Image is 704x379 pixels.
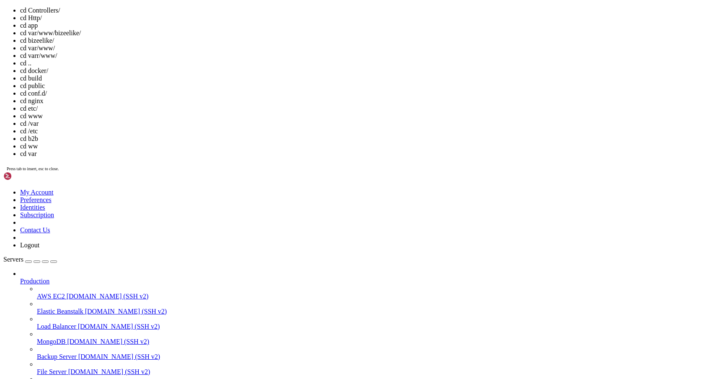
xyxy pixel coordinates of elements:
li: AWS EC2 [DOMAIN_NAME] (SSH v2) [37,285,701,300]
li: cd etc/ [20,105,701,112]
a: Identities [20,204,45,211]
li: cd var/www/bizeelike/ [20,29,701,37]
li: Elastic Beanstalk [DOMAIN_NAME] (SSH v2) [37,300,701,315]
span: AWS EC2 [37,293,65,300]
span: [DOMAIN_NAME] (SSH v2) [78,323,160,330]
span: [DOMAIN_NAME] (SSH v2) [85,308,167,315]
li: cd docker/ [20,67,701,75]
li: cd var [20,150,701,158]
img: Shellngn [3,172,52,180]
a: Subscription [20,211,54,218]
li: cd /var [20,120,701,127]
a: Backup Server [DOMAIN_NAME] (SSH v2) [37,353,701,361]
span: Backup Server [37,353,77,360]
span: Servers [3,256,23,263]
li: cd var/www/ [20,44,701,52]
li: Backup Server [DOMAIN_NAME] (SSH v2) [37,345,701,361]
a: Preferences [20,196,52,203]
li: cd varr/www/ [20,52,701,60]
a: Elastic Beanstalk [DOMAIN_NAME] (SSH v2) [37,308,701,315]
span: Press tab to insert, esc to close. [7,166,59,171]
a: My Account [20,189,54,196]
a: AWS EC2 [DOMAIN_NAME] (SSH v2) [37,293,701,300]
a: Servers [3,256,57,263]
li: cd .. [20,60,701,67]
x-row: root@ubuntu:~# cd [3,3,594,10]
a: Logout [20,241,39,249]
span: Production [20,278,49,285]
a: Production [20,278,701,285]
li: cd /etc [20,127,701,135]
li: Load Balancer [DOMAIN_NAME] (SSH v2) [37,315,701,330]
span: MongoDB [37,338,65,345]
li: MongoDB [DOMAIN_NAME] (SSH v2) [37,330,701,345]
li: cd ww [20,143,701,150]
span: [DOMAIN_NAME] (SSH v2) [78,353,160,360]
a: File Server [DOMAIN_NAME] (SSH v2) [37,368,701,376]
span: [DOMAIN_NAME] (SSH v2) [67,293,149,300]
span: Elastic Beanstalk [37,308,83,315]
li: cd app [20,22,701,29]
li: cd public [20,82,701,90]
span: [DOMAIN_NAME] (SSH v2) [67,338,149,345]
li: File Server [DOMAIN_NAME] (SSH v2) [37,361,701,376]
li: cd conf.d/ [20,90,701,97]
a: MongoDB [DOMAIN_NAME] (SSH v2) [37,338,701,345]
li: cd Controllers/ [20,7,701,14]
li: cd bizeelike/ [20,37,701,44]
li: cd Http/ [20,14,701,22]
a: Load Balancer [DOMAIN_NAME] (SSH v2) [37,323,701,330]
span: Load Balancer [37,323,76,330]
li: cd b2b [20,135,701,143]
a: Contact Us [20,226,50,234]
div: (18, 0) [67,3,70,10]
span: [DOMAIN_NAME] (SSH v2) [68,368,150,375]
li: cd www [20,112,701,120]
li: cd build [20,75,701,82]
span: File Server [37,368,67,375]
li: cd nginx [20,97,701,105]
